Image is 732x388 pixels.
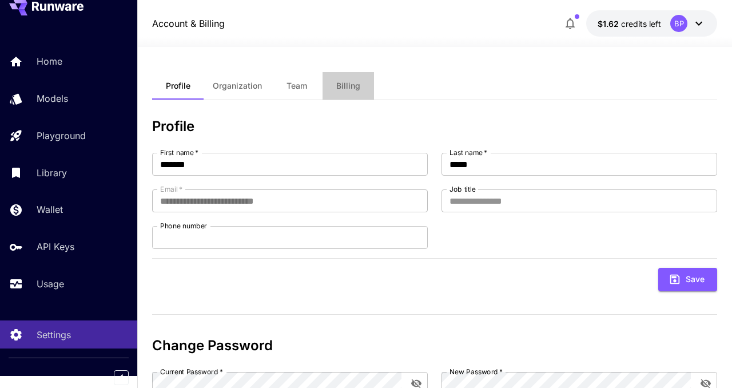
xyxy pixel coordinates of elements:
label: Email [160,184,182,194]
h3: Change Password [152,338,717,354]
p: Wallet [37,203,63,216]
div: BP [670,15,687,32]
p: Playground [37,129,86,142]
span: Profile [166,81,190,91]
span: $1.62 [598,19,621,29]
div: $1.6196 [598,18,661,30]
button: Collapse sidebar [114,370,129,385]
label: New Password [449,367,503,377]
button: $1.6196BP [586,10,717,37]
span: Billing [336,81,360,91]
p: Usage [37,277,64,291]
span: Team [287,81,307,91]
nav: breadcrumb [152,17,225,30]
p: API Keys [37,240,74,254]
button: Save [658,268,717,291]
p: Library [37,166,67,180]
iframe: Chat Widget [675,333,732,388]
p: Settings [37,328,71,342]
div: Collapse sidebar [122,367,137,388]
p: Home [37,54,62,68]
p: Models [37,92,68,105]
label: Last name [449,148,487,157]
a: Account & Billing [152,17,225,30]
label: First name [160,148,198,157]
label: Job title [449,184,476,194]
label: Phone number [160,221,207,231]
span: credits left [621,19,661,29]
span: Organization [213,81,262,91]
label: Current Password [160,367,223,377]
h3: Profile [152,118,717,134]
